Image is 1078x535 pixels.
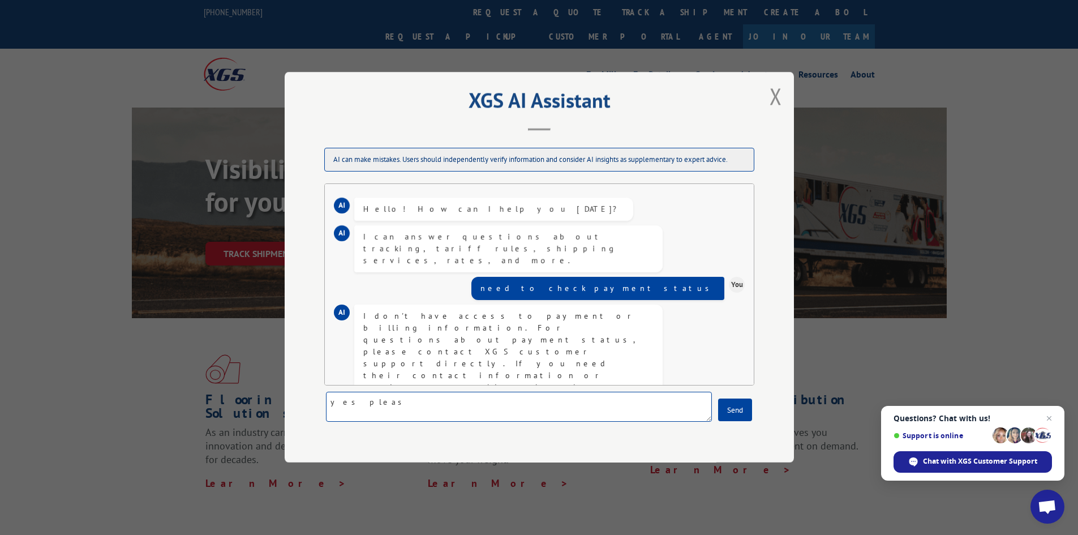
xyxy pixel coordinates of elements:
div: I can answer questions about tracking, tariff rules, shipping services, rates, and more. [363,231,654,267]
span: Chat with XGS Customer Support [894,451,1052,473]
div: Hello! How can I help you [DATE]? [363,203,624,215]
span: Chat with XGS Customer Support [923,456,1037,466]
button: Close modal [766,80,785,112]
div: need to check payment status [480,283,715,294]
a: Open chat [1030,490,1064,524]
span: Support is online [894,431,989,440]
h2: XGS AI Assistant [313,92,766,114]
div: AI can make mistakes. Users should independently verify information and consider AI insights as s... [324,148,754,172]
button: Send [718,399,752,422]
div: AI [334,225,350,241]
div: You [729,277,745,293]
div: AI [334,305,350,320]
textarea: yes pleas [326,392,712,422]
div: I don't have access to payment or billing information. For questions about payment status, please... [363,310,654,405]
div: AI [334,198,350,213]
span: Questions? Chat with us! [894,414,1052,423]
